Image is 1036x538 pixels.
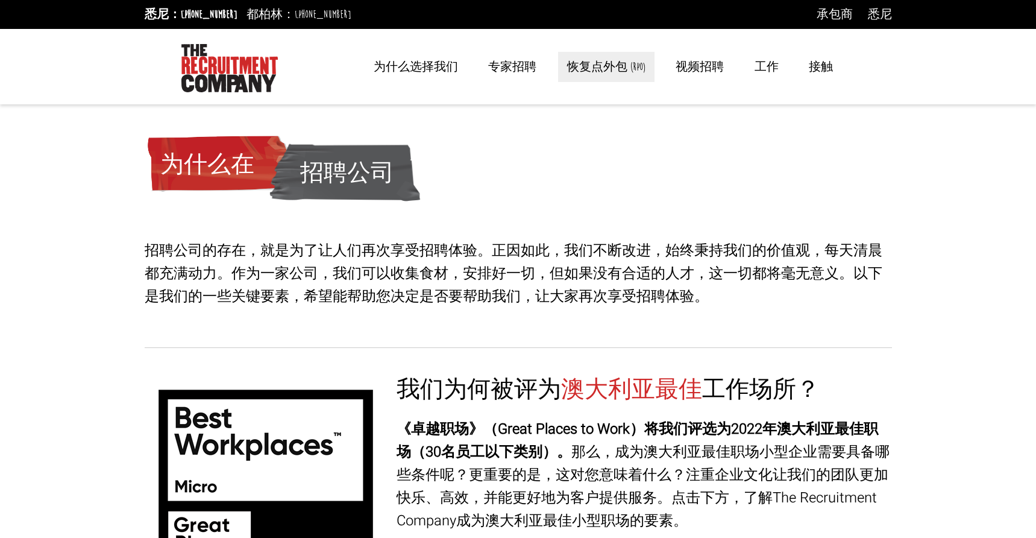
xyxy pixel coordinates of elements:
font: 悉尼： [145,8,181,21]
font: 招聘公司的存在，就是为了让人们再次享受招聘体验。正因如此，我们不断改进，始终秉持我们的价值观，每天清晨都充满动力。作为一家公司，我们可以收集食材，安排好一切，但如果没有合适的人才，这一切都将毫无... [145,240,882,307]
font: 那么，成为澳大利亚最佳职场小型企业需要具备哪些条件呢？更重要的是，这对您意味着什么？注重企业文化让我们的团队更加快乐、高效，并能更好地为客户提供服务。点击下方，了解The Recruitment... [397,441,890,531]
font: 视频招聘 [676,60,724,74]
font: 专家招聘 [488,60,536,74]
a: 恢复点外包 (RPO) [558,52,655,82]
font: 澳大利亚最佳 [561,375,702,402]
a: [PHONE_NUMBER] [295,8,351,21]
font: 工作 [755,60,779,74]
a: [PHONE_NUMBER] [181,8,237,21]
font: 为什么在 [160,150,254,177]
font: 接触 [809,60,833,74]
font: 我们为何被评为 [397,375,561,402]
img: 招聘公司 [181,44,278,92]
a: 悉尼 [868,8,892,21]
font: 为什么选择我们 [374,60,458,74]
font: 恢复点外包 (RPO) [567,60,645,74]
a: 视频招聘 [667,52,733,82]
a: 接触 [800,52,842,82]
font: 《卓越职场》（Great Places to Work）将我们评选为2022年澳大利亚最佳职场（30名员工以下类别）。 [397,419,878,463]
a: 专家招聘 [479,52,545,82]
font: 都柏林： [246,8,295,21]
font: 工作场所？ [702,375,820,402]
a: 承包商 [817,8,853,21]
font: 招聘公司 [300,158,394,185]
a: 为什么选择我们 [365,52,467,82]
a: 工作 [746,52,788,82]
